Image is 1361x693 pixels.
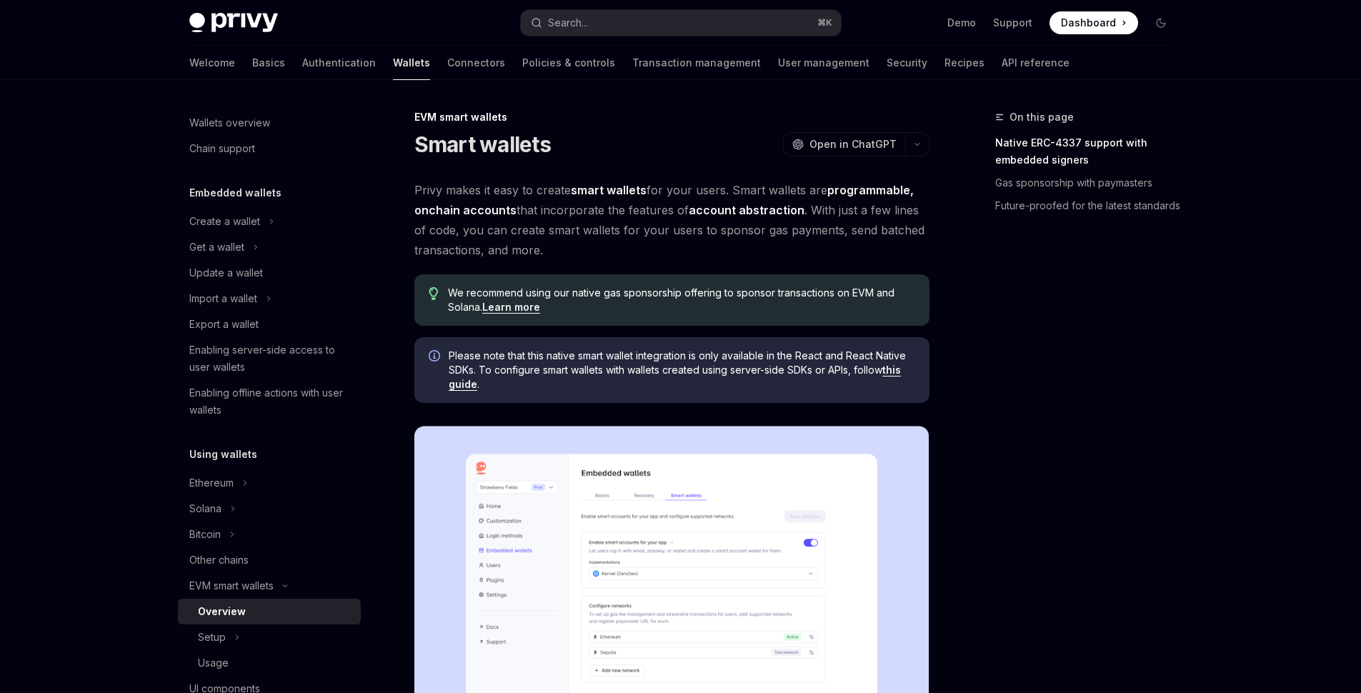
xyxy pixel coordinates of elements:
[429,350,443,364] svg: Info
[189,114,270,131] div: Wallets overview
[993,16,1032,30] a: Support
[449,349,915,392] span: Please note that this native smart wallet integration is only available in the React and React Na...
[1002,46,1070,80] a: API reference
[302,46,376,80] a: Authentication
[178,624,361,650] button: Toggle Setup section
[414,180,929,260] span: Privy makes it easy to create for your users. Smart wallets are that incorporate the features of ...
[178,337,361,380] a: Enabling server-side access to user wallets
[178,209,361,234] button: Toggle Create a wallet section
[178,470,361,496] button: Toggle Ethereum section
[393,46,430,80] a: Wallets
[178,547,361,573] a: Other chains
[429,287,439,300] svg: Tip
[1150,11,1172,34] button: Toggle dark mode
[817,17,832,29] span: ⌘ K
[548,14,588,31] div: Search...
[189,577,274,594] div: EVM smart wallets
[198,603,246,620] div: Overview
[198,629,226,646] div: Setup
[1061,16,1116,30] span: Dashboard
[178,234,361,260] button: Toggle Get a wallet section
[252,46,285,80] a: Basics
[178,136,361,161] a: Chain support
[189,446,257,463] h5: Using wallets
[178,110,361,136] a: Wallets overview
[995,131,1184,171] a: Native ERC-4337 support with embedded signers
[189,264,263,281] div: Update a wallet
[571,183,647,197] strong: smart wallets
[778,46,869,80] a: User management
[447,46,505,80] a: Connectors
[448,286,914,314] span: We recommend using our native gas sponsorship offering to sponsor transactions on EVM and Solana.
[189,184,281,201] h5: Embedded wallets
[189,474,234,492] div: Ethereum
[189,46,235,80] a: Welcome
[189,13,278,33] img: dark logo
[521,10,841,36] button: Open search
[189,384,352,419] div: Enabling offline actions with user wallets
[1050,11,1138,34] a: Dashboard
[809,137,897,151] span: Open in ChatGPT
[178,573,361,599] button: Toggle EVM smart wallets section
[178,311,361,337] a: Export a wallet
[995,194,1184,217] a: Future-proofed for the latest standards
[198,654,229,672] div: Usage
[689,203,804,218] a: account abstraction
[947,16,976,30] a: Demo
[189,316,259,333] div: Export a wallet
[178,380,361,423] a: Enabling offline actions with user wallets
[632,46,761,80] a: Transaction management
[1009,109,1074,126] span: On this page
[178,599,361,624] a: Overview
[189,341,352,376] div: Enabling server-side access to user wallets
[178,496,361,522] button: Toggle Solana section
[189,239,244,256] div: Get a wallet
[189,500,221,517] div: Solana
[178,522,361,547] button: Toggle Bitcoin section
[178,286,361,311] button: Toggle Import a wallet section
[189,290,257,307] div: Import a wallet
[944,46,984,80] a: Recipes
[522,46,615,80] a: Policies & controls
[178,260,361,286] a: Update a wallet
[783,132,905,156] button: Open in ChatGPT
[189,552,249,569] div: Other chains
[178,650,361,676] a: Usage
[189,140,255,157] div: Chain support
[482,301,540,314] a: Learn more
[414,110,929,124] div: EVM smart wallets
[995,171,1184,194] a: Gas sponsorship with paymasters
[189,526,221,543] div: Bitcoin
[189,213,260,230] div: Create a wallet
[414,131,551,157] h1: Smart wallets
[887,46,927,80] a: Security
